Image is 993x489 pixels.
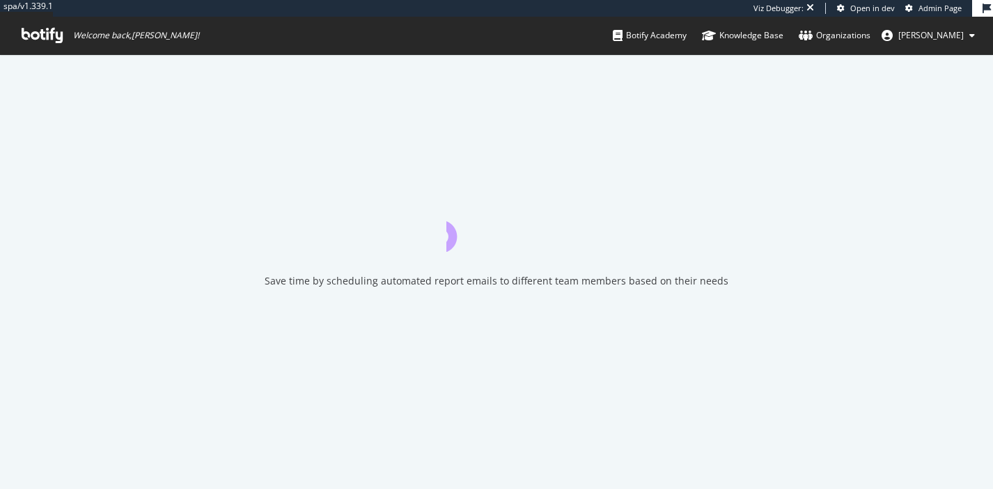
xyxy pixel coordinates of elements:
div: Viz Debugger: [753,3,804,14]
a: Organizations [799,17,870,54]
div: Knowledge Base [702,29,783,42]
a: Knowledge Base [702,17,783,54]
div: Organizations [799,29,870,42]
span: nathan [898,29,964,41]
span: Welcome back, [PERSON_NAME] ! [73,30,199,41]
button: [PERSON_NAME] [870,24,986,47]
span: Admin Page [918,3,962,13]
div: Botify Academy [613,29,687,42]
a: Botify Academy [613,17,687,54]
a: Open in dev [837,3,895,14]
a: Admin Page [905,3,962,14]
span: Open in dev [850,3,895,13]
